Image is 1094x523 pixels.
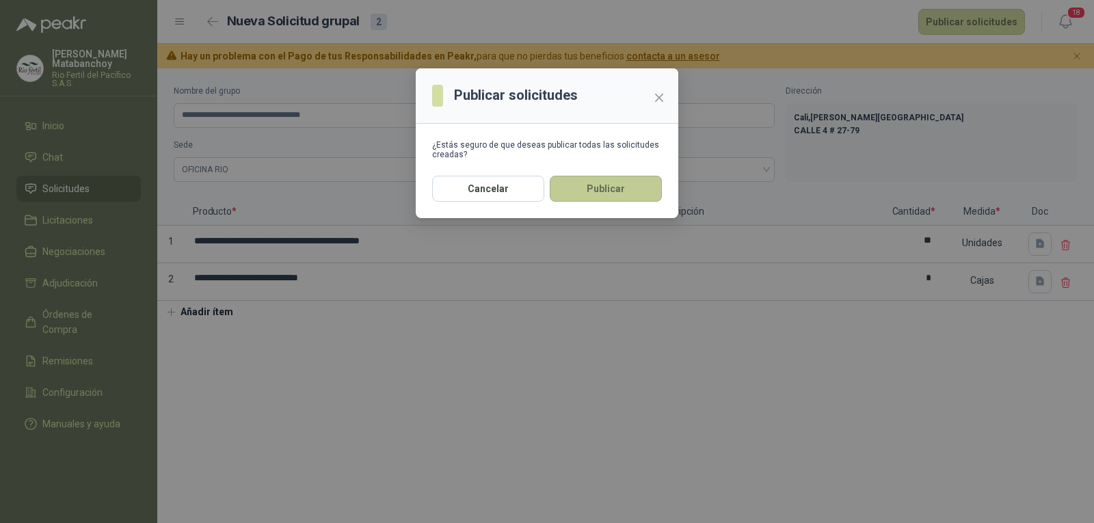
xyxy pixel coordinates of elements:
button: Close [648,87,670,109]
h3: Publicar solicitudes [454,85,578,106]
span: close [654,92,665,103]
button: Publicar [550,176,662,202]
button: Cancelar [432,176,544,202]
div: ¿Estás seguro de que deseas publicar todas las solicitudes creadas? [432,140,662,159]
